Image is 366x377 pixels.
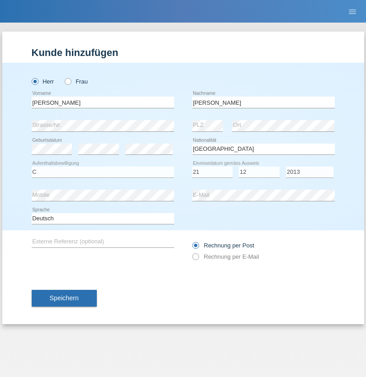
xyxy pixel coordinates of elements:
span: Speichern [50,294,79,302]
a: menu [343,9,361,14]
input: Rechnung per Post [192,242,198,253]
i: menu [348,7,357,16]
input: Herr [32,78,38,84]
label: Rechnung per E-Mail [192,253,259,260]
label: Frau [65,78,88,85]
input: Rechnung per E-Mail [192,253,198,265]
h1: Kunde hinzufügen [32,47,335,58]
input: Frau [65,78,71,84]
label: Herr [32,78,54,85]
label: Rechnung per Post [192,242,254,249]
button: Speichern [32,290,97,307]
